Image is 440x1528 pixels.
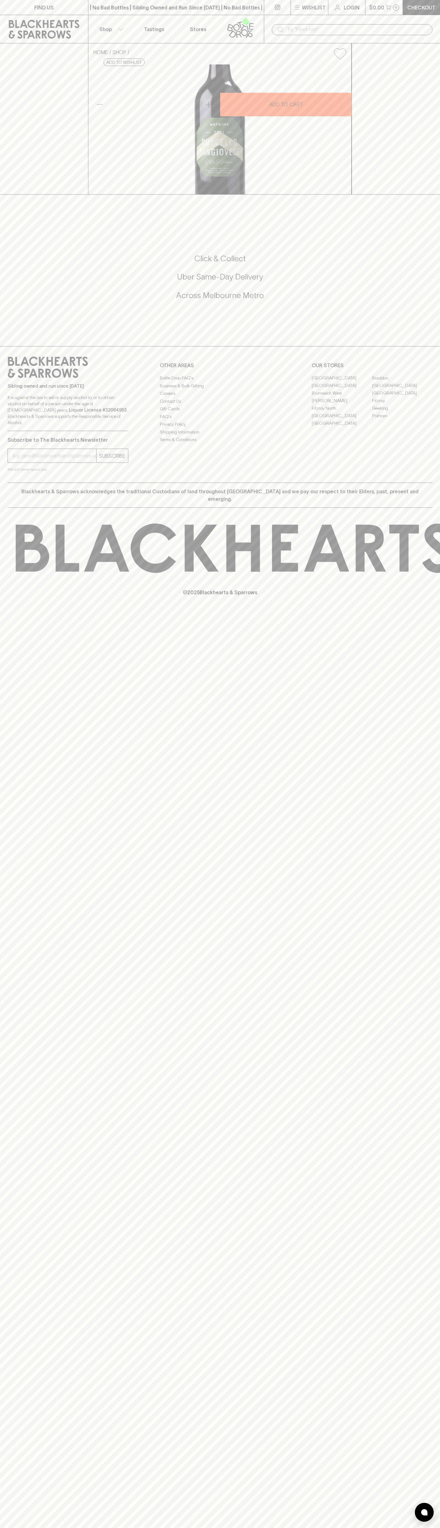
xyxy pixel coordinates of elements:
a: Tastings [132,15,176,43]
p: SUBSCRIBE [99,452,125,460]
p: It is against the law to sell or supply alcohol to, or to obtain alcohol on behalf of a person un... [8,394,128,426]
p: $0.00 [369,4,384,11]
p: Wishlist [302,4,326,11]
p: Checkout [407,4,436,11]
a: Careers [160,390,281,397]
a: Business & Bulk Gifting [160,382,281,390]
a: Geelong [372,404,432,412]
a: SHOP [113,49,126,55]
a: Contact Us [160,397,281,405]
a: [GEOGRAPHIC_DATA] [312,419,372,427]
a: [GEOGRAPHIC_DATA] [312,382,372,389]
a: Fitzroy [372,397,432,404]
h5: Click & Collect [8,253,432,264]
a: Brunswick West [312,389,372,397]
p: Shop [99,25,112,33]
img: 36569.png [88,64,351,194]
p: Sibling owned and run since [DATE] [8,383,128,389]
a: [GEOGRAPHIC_DATA] [372,389,432,397]
a: [PERSON_NAME] [312,397,372,404]
div: Call to action block [8,228,432,334]
a: Gift Cards [160,405,281,413]
a: Bottle Drop FAQ's [160,374,281,382]
a: HOME [93,49,108,55]
p: Subscribe to The Blackhearts Newsletter [8,436,128,444]
a: Fitzroy North [312,404,372,412]
a: Terms & Conditions [160,436,281,444]
p: ADD TO CART [269,101,303,108]
button: SUBSCRIBE [97,449,128,462]
button: Add to wishlist [103,58,145,66]
img: bubble-icon [421,1509,427,1515]
input: Try "Pinot noir" [287,25,427,35]
a: Stores [176,15,220,43]
a: [GEOGRAPHIC_DATA] [312,374,372,382]
p: OUR STORES [312,362,432,369]
a: Privacy Policy [160,421,281,428]
p: Blackhearts & Sparrows acknowledges the traditional Custodians of land throughout [GEOGRAPHIC_DAT... [12,488,428,503]
p: OTHER AREAS [160,362,281,369]
h5: Across Melbourne Metro [8,290,432,301]
button: ADD TO CART [220,93,352,116]
a: [GEOGRAPHIC_DATA] [372,382,432,389]
a: Braddon [372,374,432,382]
p: Login [344,4,359,11]
p: Stores [190,25,206,33]
p: We will never spam you [8,466,128,473]
h5: Uber Same-Day Delivery [8,272,432,282]
button: Add to wishlist [331,46,349,62]
input: e.g. jane@blackheartsandsparrows.com.au [13,451,96,461]
a: [GEOGRAPHIC_DATA] [312,412,372,419]
button: Shop [88,15,132,43]
strong: Liquor License #32064953 [69,407,127,412]
a: FAQ's [160,413,281,420]
a: Prahran [372,412,432,419]
a: Shipping Information [160,428,281,436]
p: 0 [395,6,397,9]
p: FIND US [34,4,54,11]
p: Tastings [144,25,164,33]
